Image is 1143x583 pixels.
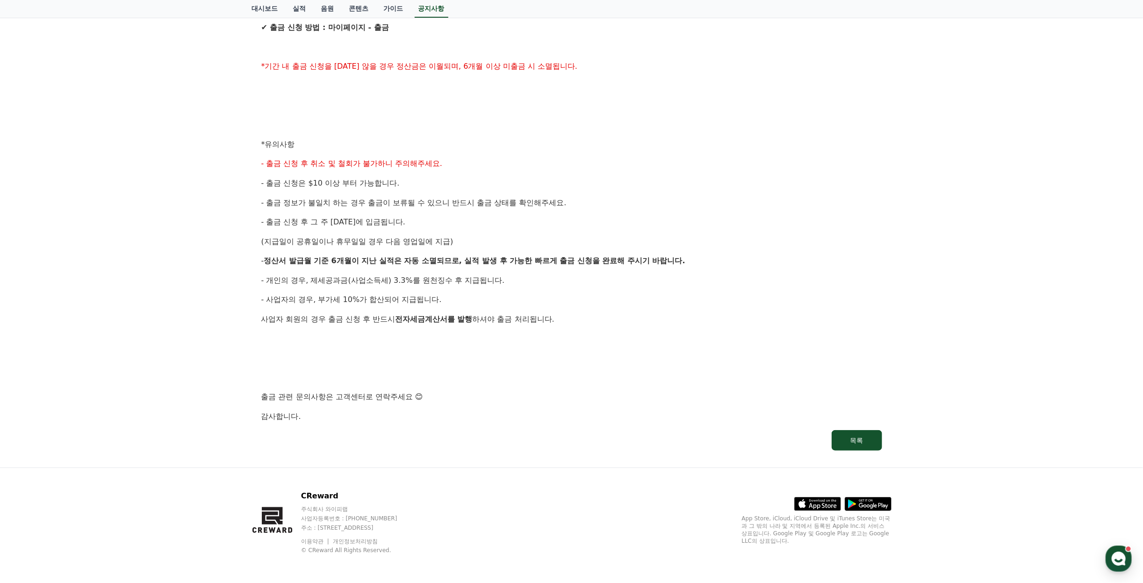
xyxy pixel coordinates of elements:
[261,255,882,267] p: -
[742,515,891,545] p: App Store, iCloud, iCloud Drive 및 iTunes Store는 미국과 그 밖의 나라 및 지역에서 등록된 Apple Inc.의 서비스 상표입니다. Goo...
[261,412,301,421] span: 감사합니다.
[261,237,453,246] span: (지급일이 공휴일이나 휴무일일 경우 다음 영업일에 지급)
[331,256,685,265] strong: 6개월이 지난 실적은 자동 소멸되므로, 실적 발생 후 가능한 빠르게 출금 신청을 완료해 주시기 바랍니다.
[473,315,554,324] span: 하셔야 출금 처리됩니다.
[395,315,473,324] strong: 전자세금계산서를 발행
[29,310,35,318] span: 홈
[301,538,331,545] a: 이용약관
[261,430,882,451] a: 목록
[261,276,505,285] span: - 개인의 경우, 제세공과금(사업소득세) 3.3%를 원천징수 후 지급됩니다.
[301,547,415,554] p: © CReward All Rights Reserved.
[261,62,578,71] span: *기간 내 출금 신청을 [DATE] 않을 경우 정산금은 이월되며, 6개월 이상 미출금 시 소멸됩니다.
[261,159,443,168] span: - 출금 신청 후 취소 및 철회가 불가하니 주의해주세요.
[301,490,415,502] p: CReward
[121,296,180,320] a: 설정
[261,315,395,324] span: 사업자 회원의 경우 출금 신청 후 반드시
[333,538,378,545] a: 개인정보처리방침
[301,505,415,513] p: 주식회사 와이피랩
[86,311,97,318] span: 대화
[144,310,156,318] span: 설정
[264,256,329,265] strong: 정산서 발급월 기준
[832,430,882,451] button: 목록
[261,179,400,187] span: - 출금 신청은 $10 이상 부터 가능합니다.
[261,392,423,401] span: 출금 관련 문의사항은 고객센터로 연락주세요 😊
[62,296,121,320] a: 대화
[850,436,863,445] div: 목록
[261,140,295,149] span: *유의사항
[261,295,442,304] span: - 사업자의 경우, 부가세 10%가 합산되어 지급됩니다.
[261,217,406,226] span: - 출금 신청 후 그 주 [DATE]에 입금됩니다.
[261,198,567,207] span: - 출금 정보가 불일치 하는 경우 출금이 보류될 수 있으니 반드시 출금 상태를 확인해주세요.
[301,524,415,532] p: 주소 : [STREET_ADDRESS]
[301,515,415,522] p: 사업자등록번호 : [PHONE_NUMBER]
[261,23,389,32] strong: ✔ 출금 신청 방법 : 마이페이지 - 출금
[3,296,62,320] a: 홈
